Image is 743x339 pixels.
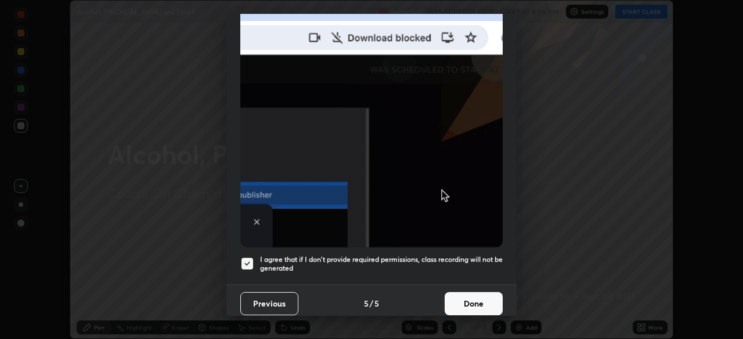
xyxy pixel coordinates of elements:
[445,292,503,315] button: Done
[240,292,298,315] button: Previous
[260,255,503,273] h5: I agree that if I don't provide required permissions, class recording will not be generated
[364,297,369,309] h4: 5
[370,297,373,309] h4: /
[374,297,379,309] h4: 5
